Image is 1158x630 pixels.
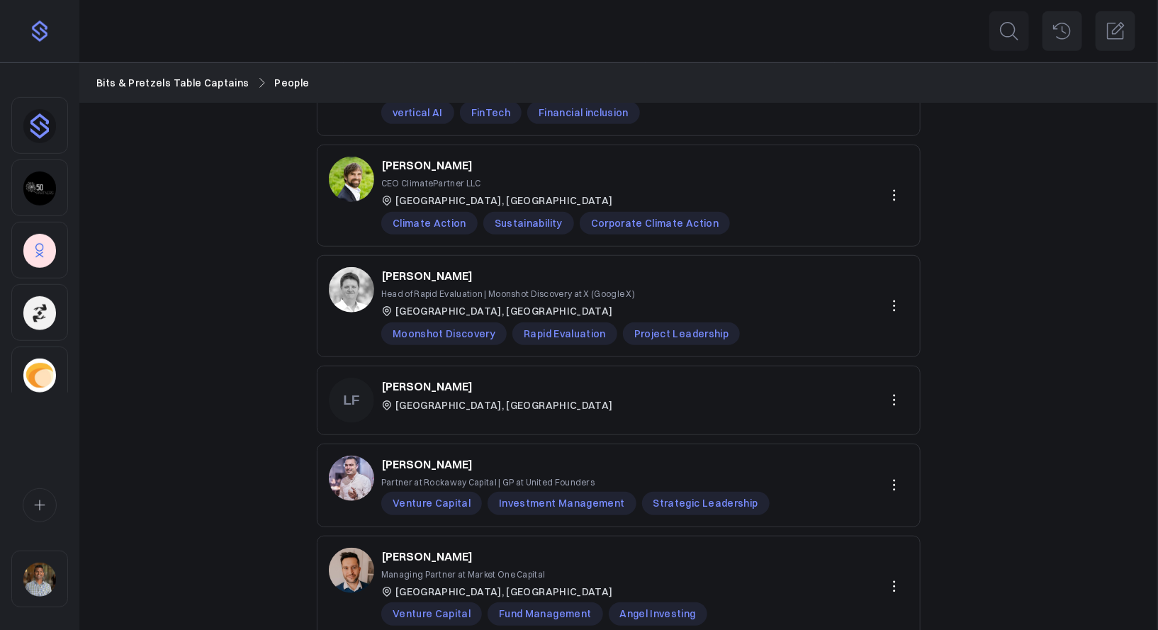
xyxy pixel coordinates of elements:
[381,287,740,300] p: Head of Rapid Evaluation | Moonshot Discovery at X (Google X)
[381,267,473,284] a: [PERSON_NAME]
[275,75,310,91] a: People
[642,492,770,514] span: Strategic Leadership
[329,157,374,202] img: 2ec49f061789e7710e6736b4b43d4c346ef713a7.jpg
[381,476,770,489] p: Partner at Rockaway Capital | GP at United Founders
[395,303,613,319] span: [GEOGRAPHIC_DATA], [GEOGRAPHIC_DATA]
[96,75,249,91] a: Bits & Pretzels Table Captains
[609,602,707,625] span: Angel Investing
[329,267,374,313] img: 5a29a25dd21f08466f25e48e56d6af0b03f6d7e9.jpg
[381,456,473,473] a: [PERSON_NAME]
[512,322,617,345] span: Rapid Evaluation
[381,157,473,174] a: [PERSON_NAME]
[381,212,478,235] span: Climate Action
[395,584,613,600] span: [GEOGRAPHIC_DATA], [GEOGRAPHIC_DATA]
[381,176,730,190] p: CEO ClimatePartner LLC
[488,602,602,625] span: Fund Management
[381,101,454,124] span: vertical AI
[381,568,707,581] p: Managing Partner at Market One Capital
[381,602,482,625] span: Venture Capital
[96,75,1141,91] nav: Breadcrumb
[329,548,374,593] img: 7e5e26873563b8f93d0dbc055de0d93413b851c4.jpg
[580,212,730,235] span: Corporate Climate Action
[395,193,613,208] span: [GEOGRAPHIC_DATA], [GEOGRAPHIC_DATA]
[395,398,613,413] span: [GEOGRAPHIC_DATA], [GEOGRAPHIC_DATA]
[381,322,507,345] span: Moonshot Discovery
[23,171,56,206] img: 50partners.fr
[23,296,56,330] img: sourceventures.vc
[23,563,56,597] img: zeun9yr5fzsgkqpiyvts1hc480dt
[23,109,56,143] img: dhnou9yomun9587rl8johsq6w6vr
[329,378,374,423] img: LF
[527,101,640,124] span: Financial inclusion
[329,456,374,501] img: 336ca2a16666347f82b034dac4981dec3e178f3a.jpg
[488,492,636,514] span: Investment Management
[623,322,740,345] span: Project Leadership
[460,101,522,124] span: FinTech
[23,359,56,393] img: operatorcollective.com
[23,234,56,268] img: operator.exchange
[381,492,482,514] span: Venture Capital
[28,20,51,43] img: purple-logo-18f04229334c5639164ff563510a1dba46e1211543e89c7069427642f6c28bac.png
[381,548,473,565] a: [PERSON_NAME]
[381,378,473,395] a: [PERSON_NAME]
[483,212,574,235] span: Sustainability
